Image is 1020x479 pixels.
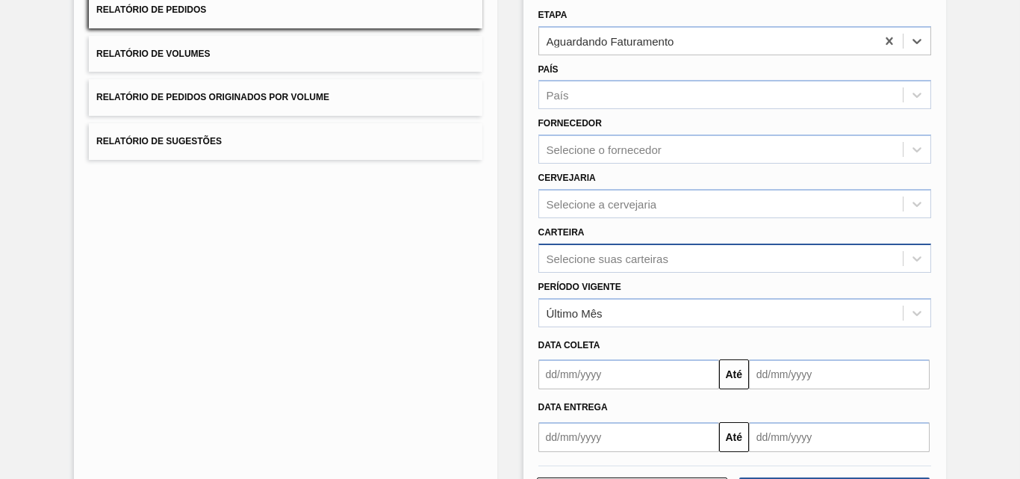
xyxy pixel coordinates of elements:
div: Selecione a cervejaria [547,197,657,210]
span: Relatório de Volumes [96,49,210,59]
input: dd/mm/yyyy [538,359,719,389]
div: País [547,89,569,102]
div: Último Mês [547,306,603,319]
input: dd/mm/yyyy [749,359,930,389]
label: Etapa [538,10,567,20]
label: Cervejaria [538,173,596,183]
span: Data coleta [538,340,600,350]
button: Relatório de Pedidos Originados por Volume [89,79,482,116]
span: Relatório de Sugestões [96,136,222,146]
input: dd/mm/yyyy [749,422,930,452]
label: Fornecedor [538,118,602,129]
div: Selecione suas carteiras [547,252,668,265]
span: Data entrega [538,402,608,412]
label: Carteira [538,227,585,238]
div: Selecione o fornecedor [547,143,662,156]
label: País [538,64,559,75]
button: Relatório de Volumes [89,36,482,72]
span: Relatório de Pedidos [96,4,206,15]
div: Aguardando Faturamento [547,34,674,47]
span: Relatório de Pedidos Originados por Volume [96,92,329,102]
button: Relatório de Sugestões [89,123,482,160]
label: Período Vigente [538,282,621,292]
button: Até [719,359,749,389]
button: Até [719,422,749,452]
input: dd/mm/yyyy [538,422,719,452]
